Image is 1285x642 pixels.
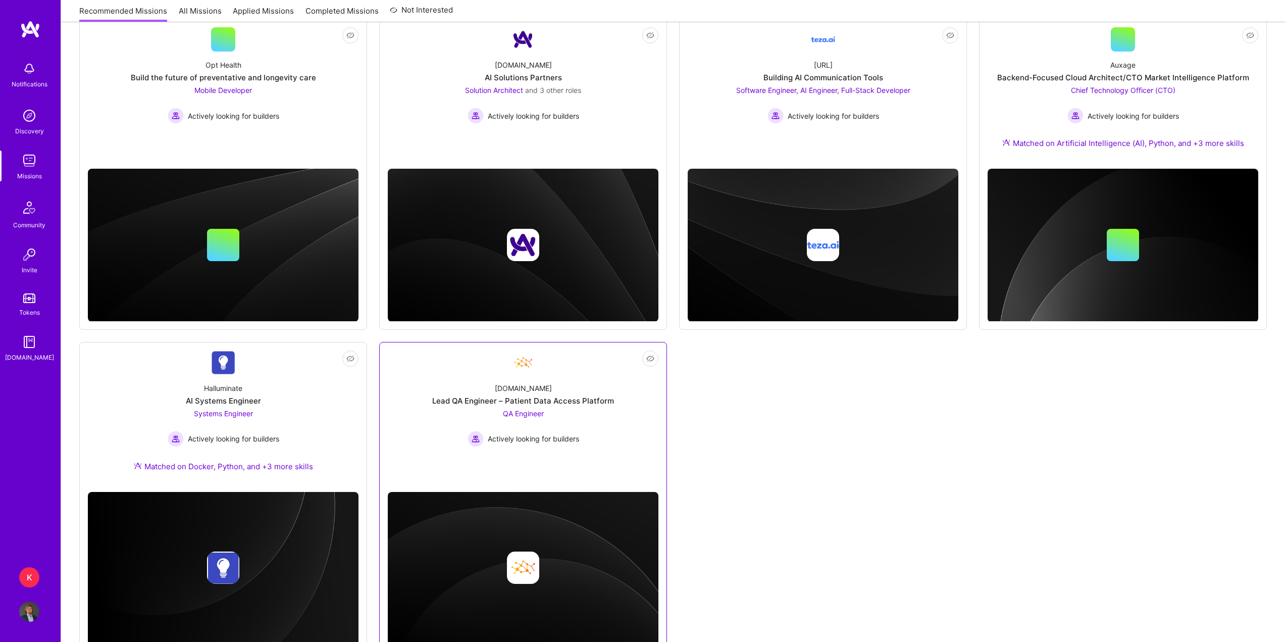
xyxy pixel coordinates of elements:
[19,106,39,126] img: discovery
[488,433,579,444] span: Actively looking for builders
[79,6,167,22] a: Recommended Missions
[763,72,883,83] div: Building AI Communication Tools
[194,409,253,418] span: Systems Engineer
[19,332,39,352] img: guide book
[211,351,235,374] img: Company Logo
[168,431,184,447] img: Actively looking for builders
[788,111,879,121] span: Actively looking for builders
[988,169,1258,322] img: cover
[207,552,239,584] img: Company logo
[495,383,552,393] div: [DOMAIN_NAME]
[88,27,358,161] a: Opt HealthBuild the future of preventative and longevity careMobile Developer Actively looking fo...
[465,86,523,94] span: Solution Architect
[388,27,658,161] a: Company Logo[DOMAIN_NAME]AI Solutions PartnersSolution Architect and 3 other rolesActively lookin...
[88,351,358,484] a: Company LogoHalluminateAI Systems EngineerSystems Engineer Actively looking for buildersActively ...
[186,396,261,406] div: AI Systems Engineer
[468,431,484,447] img: Actively looking for builders
[194,86,252,94] span: Mobile Developer
[646,31,654,39] i: icon EyeClosed
[525,86,581,94] span: and 3 other roles
[1088,111,1179,121] span: Actively looking for builders
[20,20,40,38] img: logo
[19,567,39,587] div: K
[19,307,40,318] div: Tokens
[988,27,1258,161] a: AuxageBackend-Focused Cloud Architect/CTO Market Intelligence PlatformChief Technology Officer (C...
[511,27,535,52] img: Company Logo
[814,60,833,70] div: [URL]
[88,169,358,322] img: cover
[19,244,39,265] img: Invite
[233,6,294,22] a: Applied Missions
[468,108,484,124] img: Actively looking for builders
[1246,31,1254,39] i: icon EyeClosed
[1002,138,1010,146] img: Ateam Purple Icon
[17,171,42,181] div: Missions
[1071,86,1175,94] span: Chief Technology Officer (CTO)
[15,126,44,136] div: Discovery
[305,6,379,22] a: Completed Missions
[346,31,354,39] i: icon EyeClosed
[17,195,41,220] img: Community
[131,72,316,83] div: Build the future of preventative and longevity care
[1067,108,1084,124] img: Actively looking for builders
[188,433,279,444] span: Actively looking for builders
[1110,60,1136,70] div: Auxage
[188,111,279,121] span: Actively looking for builders
[736,86,910,94] span: Software Engineer, AI Engineer, Full-Stack Developer
[13,220,45,230] div: Community
[807,229,839,261] img: Company logo
[346,355,354,363] i: icon EyeClosed
[495,60,552,70] div: [DOMAIN_NAME]
[205,60,241,70] div: Opt Health
[997,72,1249,83] div: Backend-Focused Cloud Architect/CTO Market Intelligence Platform
[204,383,242,393] div: Halluminate
[19,59,39,79] img: bell
[134,461,313,472] div: Matched on Docker, Python, and +3 more skills
[811,27,835,52] img: Company Logo
[946,31,954,39] i: icon EyeClosed
[767,108,784,124] img: Actively looking for builders
[503,409,544,418] span: QA Engineer
[388,169,658,322] img: cover
[688,27,958,161] a: Company Logo[URL]Building AI Communication ToolsSoftware Engineer, AI Engineer, Full-Stack Develo...
[432,396,614,406] div: Lead QA Engineer – Patient Data Access Platform
[688,169,958,322] img: cover
[5,352,54,363] div: [DOMAIN_NAME]
[19,151,39,171] img: teamwork
[488,111,579,121] span: Actively looking for builders
[17,567,42,587] a: K
[17,602,42,622] a: User Avatar
[23,293,35,303] img: tokens
[168,108,184,124] img: Actively looking for builders
[511,351,535,375] img: Company Logo
[485,72,562,83] div: AI Solutions Partners
[390,4,453,22] a: Not Interested
[507,229,539,261] img: Company logo
[179,6,222,22] a: All Missions
[12,79,47,89] div: Notifications
[388,351,658,484] a: Company Logo[DOMAIN_NAME]Lead QA Engineer – Patient Data Access PlatformQA Engineer Actively look...
[22,265,37,275] div: Invite
[1002,138,1244,149] div: Matched on Artificial Intelligence (AI), Python, and +3 more skills
[19,602,39,622] img: User Avatar
[646,355,654,363] i: icon EyeClosed
[507,552,539,584] img: Company logo
[134,462,142,470] img: Ateam Purple Icon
